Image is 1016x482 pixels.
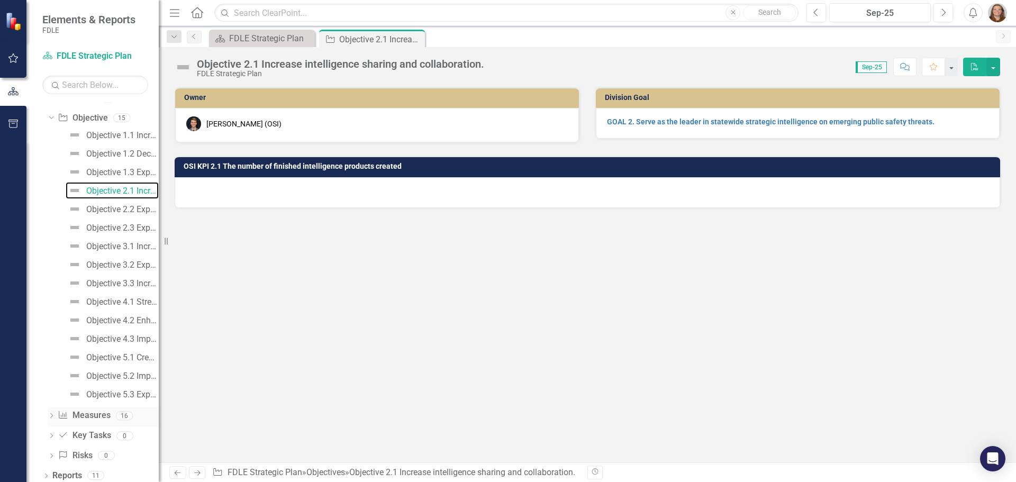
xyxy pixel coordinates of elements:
[87,471,104,480] div: 11
[206,119,282,129] div: [PERSON_NAME] (OSI)
[758,8,781,16] span: Search
[68,147,81,160] img: Not Defined
[214,4,799,22] input: Search ClearPoint...
[212,467,579,479] div: » »
[86,131,159,140] div: Objective 1.1 Increase the timeliness, accuracy and completeness of criminal justice information.
[86,297,159,307] div: Objective 4.1 Strengthen protective capabilities and operations.
[229,32,312,45] div: FDLE Strategic Plan
[68,388,81,401] img: Not Defined
[184,94,574,102] h3: Owner
[116,431,133,440] div: 0
[99,93,116,102] div: 5
[86,334,159,344] div: Objective 4.3 Improve emergency preparedness and mutual aid services and support.
[86,186,159,196] div: Objective 2.1 Increase intelligence sharing and collaboration.
[66,201,159,217] a: Objective 2.2 Expand criminal investigations that address critical public safety issues.
[66,182,159,199] a: Objective 2.1 Increase intelligence sharing and collaboration.
[66,293,159,310] a: Objective 4.1 Strengthen protective capabilities and operations.
[86,242,159,251] div: Objective 3.1 Increase department services and resources that utilize advanced technology.
[68,166,81,178] img: Not Defined
[42,13,135,26] span: Elements & Reports
[98,451,115,460] div: 0
[66,145,159,162] a: Objective 1.2 Decrease turnaround time to complete laboratory service requests.
[68,221,81,234] img: Not Defined
[980,446,1005,471] div: Open Intercom Messenger
[86,168,159,177] div: Objective 1.3 Expand specialized training opportunities and assistance to external stakeholders.
[68,258,81,271] img: Not Defined
[68,277,81,289] img: Not Defined
[833,7,927,20] div: Sep-25
[66,219,159,236] a: Objective 2.3 Expand assistance to and partnerships with criminal justice stakeholders to address...
[86,260,159,270] div: Objective 3.2 Expand efforts to monitor, manage and apprehend sexual offender, sexual predator an...
[197,58,484,70] div: Objective 2.1 Increase intelligence sharing and collaboration.
[212,32,312,45] a: FDLE Strategic Plan
[66,275,159,292] a: Objective 3.3 Increase assistance to stakeholders regarding cyber security issues and concerns.
[66,256,159,273] a: Objective 3.2 Expand efforts to monitor, manage and apprehend sexual offender, sexual predator an...
[86,223,159,233] div: Objective 2.3 Expand assistance to and partnerships with criminal justice stakeholders to address...
[66,163,159,180] a: Objective 1.3 Expand specialized training opportunities and assistance to external stakeholders.
[86,371,159,381] div: Objective 5.2 Improve and develop recruitment efforts and department employment processes.
[68,203,81,215] img: Not Defined
[58,430,111,442] a: Key Tasks
[68,369,81,382] img: Not Defined
[86,316,159,325] div: Objective 4.2 Enhance security of the [GEOGRAPHIC_DATA] and other statutorily protected jurisdict...
[58,410,110,422] a: Measures
[184,162,995,170] h3: OSI KPI 2.1 The number of finished intelligence products created
[86,353,159,362] div: Objective 5.1 Create and expand access to member development, training and wellness resources.
[42,50,148,62] a: FDLE Strategic Plan
[743,5,796,20] button: Search
[66,349,159,366] a: Objective 5.1 Create and expand access to member development, training and wellness resources.
[607,117,935,126] a: GOAL 2. Serve as the leader in statewide strategic intelligence on emerging public safety threats.
[68,314,81,326] img: Not Defined
[829,3,931,22] button: Sep-25
[113,113,130,122] div: 15
[66,312,159,329] a: Objective 4.2 Enhance security of the [GEOGRAPHIC_DATA] and other statutorily protected jurisdict...
[68,184,81,197] img: Not Defined
[52,470,82,482] a: Reports
[86,390,159,399] div: Objective 5.3 Expand retention initiatives.
[175,59,192,76] img: Not Defined
[68,295,81,308] img: Not Defined
[42,26,135,34] small: FDLE
[58,112,107,124] a: Objective
[339,33,422,46] div: Objective 2.1 Increase intelligence sharing and collaboration.
[66,330,159,347] a: Objective 4.3 Improve emergency preparedness and mutual aid services and support.
[66,126,159,143] a: Objective 1.1 Increase the timeliness, accuracy and completeness of criminal justice information.
[197,70,484,78] div: FDLE Strategic Plan
[66,386,159,403] a: Objective 5.3 Expand retention initiatives.
[66,238,159,254] a: Objective 3.1 Increase department services and resources that utilize advanced technology.
[228,467,302,477] a: FDLE Strategic Plan
[68,351,81,363] img: Not Defined
[86,149,159,159] div: Objective 1.2 Decrease turnaround time to complete laboratory service requests.
[86,205,159,214] div: Objective 2.2 Expand criminal investigations that address critical public safety issues.
[58,450,92,462] a: Risks
[856,61,887,73] span: Sep-25
[68,332,81,345] img: Not Defined
[116,411,133,420] div: 16
[68,240,81,252] img: Not Defined
[306,467,345,477] a: Objectives
[186,116,201,131] img: John Rothwell
[42,76,148,94] input: Search Below...
[68,129,81,141] img: Not Defined
[605,94,994,102] h3: Division Goal
[5,12,24,31] img: ClearPoint Strategy
[86,279,159,288] div: Objective 3.3 Increase assistance to stakeholders regarding cyber security issues and concerns.
[988,3,1007,22] img: Ashley Bullard
[349,467,575,477] div: Objective 2.1 Increase intelligence sharing and collaboration.
[66,367,159,384] a: Objective 5.2 Improve and develop recruitment efforts and department employment processes.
